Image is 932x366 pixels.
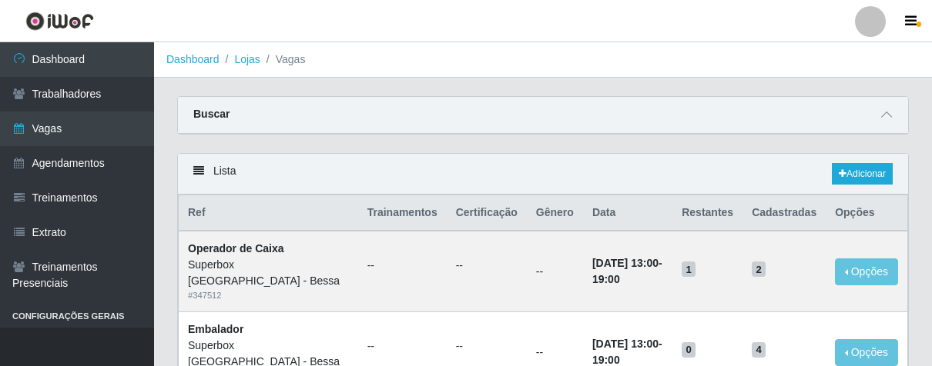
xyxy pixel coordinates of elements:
[835,258,898,285] button: Opções
[234,53,260,65] a: Lojas
[682,342,696,358] span: 0
[188,289,349,302] div: # 347512
[592,273,620,285] time: 19:00
[178,154,908,195] div: Lista
[179,195,358,231] th: Ref
[188,257,349,289] div: Superbox [GEOGRAPHIC_DATA] - Bessa
[592,338,659,350] time: [DATE] 13:00
[592,338,662,366] strong: -
[672,195,743,231] th: Restantes
[592,257,662,285] strong: -
[188,242,284,255] strong: Operador de Caixa
[154,42,932,78] nav: breadcrumb
[592,354,620,366] time: 19:00
[193,108,230,120] strong: Buscar
[456,258,518,274] ul: --
[832,163,893,185] a: Adicionar
[682,261,696,277] span: 1
[188,323,243,335] strong: Embalador
[592,257,659,269] time: [DATE] 13:00
[743,195,826,231] th: Cadastradas
[835,339,898,366] button: Opções
[527,231,583,311] td: --
[367,258,438,274] ul: --
[752,342,766,358] span: 4
[166,53,220,65] a: Dashboard
[367,338,438,354] ul: --
[358,195,447,231] th: Trainamentos
[25,12,94,31] img: CoreUI Logo
[583,195,672,231] th: Data
[527,195,583,231] th: Gênero
[447,195,527,231] th: Certificação
[826,195,907,231] th: Opções
[260,52,306,68] li: Vagas
[456,338,518,354] ul: --
[752,261,766,277] span: 2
